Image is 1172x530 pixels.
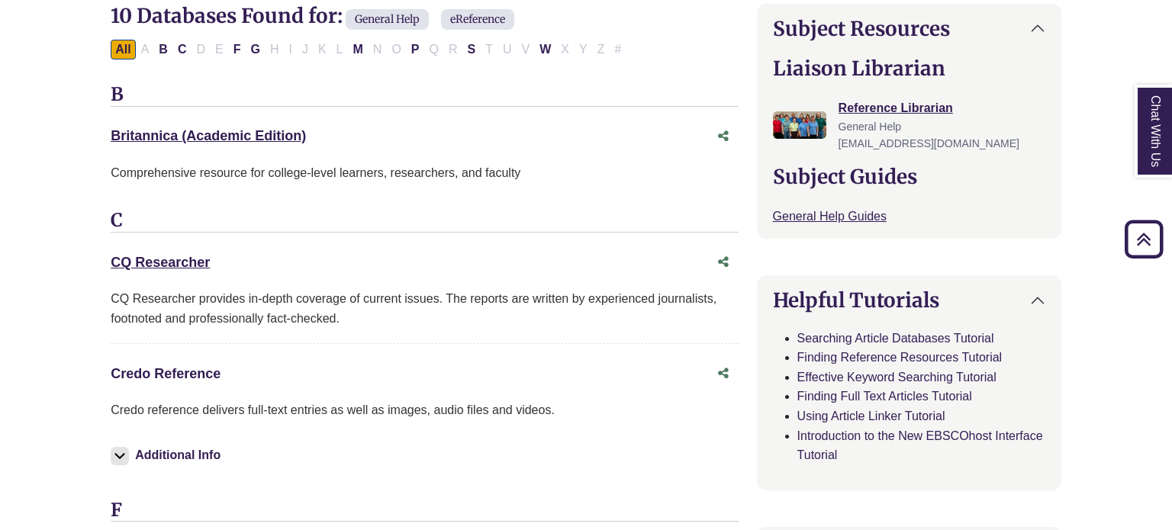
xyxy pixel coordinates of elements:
[463,40,481,59] button: Filter Results S
[111,289,738,328] div: CQ Researcher provides in-depth coverage of current issues. The reports are written by experience...
[111,400,738,420] p: Credo reference delivers full-text entries as well as images, audio files and videos.
[111,163,738,183] p: Comprehensive resource for college-level learners, researchers, and faculty
[246,40,264,59] button: Filter Results G
[1119,229,1168,249] a: Back to Top
[839,120,902,133] span: General Help
[535,40,555,59] button: Filter Results W
[154,40,172,59] button: Filter Results B
[111,3,343,28] span: 10 Databases Found for:
[349,40,368,59] button: Filter Results M
[407,40,424,59] button: Filter Results P
[758,276,1061,324] button: Helpful Tutorials
[441,9,514,30] span: eReference
[797,390,972,403] a: Finding Full Text Articles Tutorial
[111,499,738,522] h3: F
[797,332,994,345] a: Searching Article Databases Tutorial
[708,248,739,277] button: Share this database
[111,84,738,107] h3: B
[773,210,887,223] a: General Help Guides
[773,56,1045,80] h2: Liaison Librarian
[797,429,1043,462] a: Introduction to the New EBSCOhost Interface Tutorial
[229,40,246,59] button: Filter Results F
[111,255,210,270] a: CQ Researcher
[839,101,953,114] a: Reference Librarian
[111,40,135,59] button: All
[111,42,627,55] div: Alpha-list to filter by first letter of database name
[708,359,739,388] button: Share this database
[758,5,1061,53] button: Subject Resources
[346,9,429,30] span: General Help
[839,137,1019,149] span: [EMAIL_ADDRESS][DOMAIN_NAME]
[111,128,306,143] a: Britannica (Academic Edition)
[773,111,826,139] img: Reference Librarian
[797,371,997,384] a: Effective Keyword Searching Tutorial
[708,122,739,151] button: Share this database
[111,210,738,233] h3: C
[797,410,945,422] a: Using Article Linker Tutorial
[111,366,221,381] a: Credo Reference
[773,165,1045,188] h2: Subject Guides
[111,445,225,466] button: Additional Info
[173,40,192,59] button: Filter Results C
[797,351,1003,364] a: Finding Reference Resources Tutorial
